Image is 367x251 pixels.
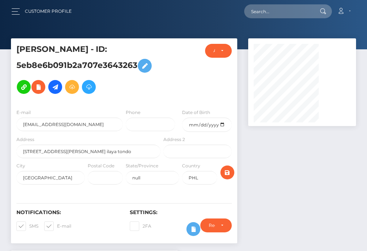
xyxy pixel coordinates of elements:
[126,163,158,169] label: State/Province
[44,221,71,231] label: E-mail
[244,4,313,18] input: Search...
[48,80,62,94] a: Initiate Payout
[16,109,31,116] label: E-mail
[163,136,185,143] label: Address 2
[88,163,114,169] label: Postal Code
[182,109,210,116] label: Date of Birth
[25,4,72,19] a: Customer Profile
[209,223,215,228] div: Require ID/Selfie Verification
[130,209,232,216] h6: Settings:
[182,163,200,169] label: Country
[200,218,232,232] button: Require ID/Selfie Verification
[16,136,34,143] label: Address
[16,163,25,169] label: City
[130,221,151,231] label: 2FA
[16,44,156,98] h5: [PERSON_NAME] - ID: 5eb8e6b091b2a707e3643263
[126,109,140,116] label: Phone
[16,209,119,216] h6: Notifications:
[16,221,38,231] label: SMS
[205,44,232,58] button: ACTIVE
[213,48,215,54] div: ACTIVE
